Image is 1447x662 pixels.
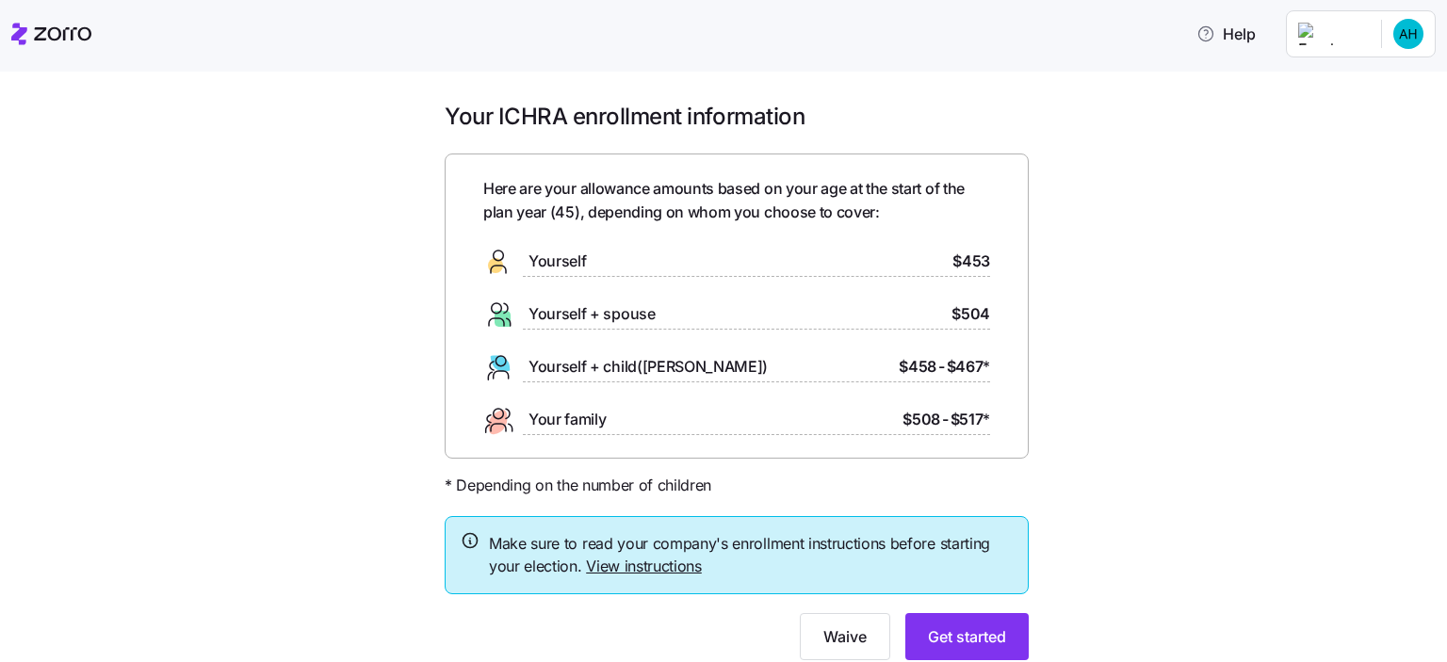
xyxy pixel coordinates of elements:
[528,355,768,379] span: Yourself + child([PERSON_NAME])
[951,408,990,431] span: $517
[528,302,656,326] span: Yourself + spouse
[942,408,949,431] span: -
[1181,15,1271,53] button: Help
[951,302,990,326] span: $504
[952,250,990,273] span: $453
[928,625,1006,648] span: Get started
[902,408,940,431] span: $508
[1393,19,1423,49] img: 45f201e2ad2b642423d20c70983d1a26
[445,474,711,497] span: * Depending on the number of children
[528,408,606,431] span: Your family
[947,355,990,379] span: $467
[483,177,990,224] span: Here are your allowance amounts based on your age at the start of the plan year ( 45 ), depending...
[800,613,890,660] button: Waive
[445,102,1029,131] h1: Your ICHRA enrollment information
[899,355,936,379] span: $458
[528,250,586,273] span: Yourself
[905,613,1029,660] button: Get started
[586,557,702,575] a: View instructions
[823,625,867,648] span: Waive
[489,532,1013,579] span: Make sure to read your company's enrollment instructions before starting your election.
[1298,23,1366,45] img: Employer logo
[1196,23,1256,45] span: Help
[938,355,945,379] span: -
